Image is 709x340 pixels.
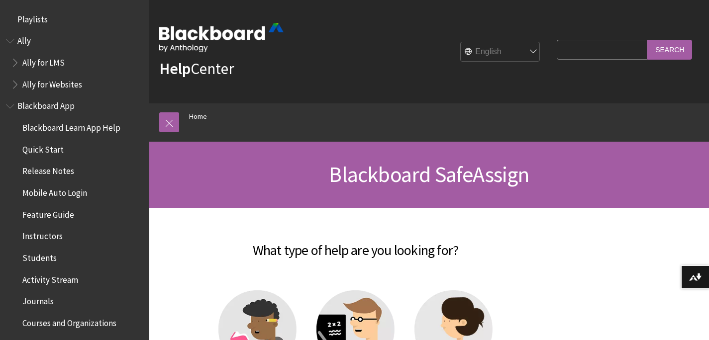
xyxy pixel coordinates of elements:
[6,33,143,93] nav: Book outline for Anthology Ally Help
[329,161,529,188] span: Blackboard SafeAssign
[22,206,74,220] span: Feature Guide
[22,184,87,198] span: Mobile Auto Login
[22,250,57,263] span: Students
[22,271,78,285] span: Activity Stream
[159,59,234,79] a: HelpCenter
[22,163,74,176] span: Release Notes
[189,110,207,123] a: Home
[22,54,65,68] span: Ally for LMS
[159,228,552,260] h2: What type of help are you looking for?
[17,98,75,111] span: Blackboard App
[6,11,143,28] nav: Book outline for Playlists
[22,315,116,328] span: Courses and Organizations
[22,228,63,242] span: Instructors
[159,23,284,52] img: Blackboard by Anthology
[22,141,64,155] span: Quick Start
[17,11,48,24] span: Playlists
[22,76,82,89] span: Ally for Websites
[17,33,31,46] span: Ally
[461,42,540,62] select: Site Language Selector
[159,59,191,79] strong: Help
[22,293,54,307] span: Journals
[22,119,120,133] span: Blackboard Learn App Help
[647,40,692,59] input: Search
